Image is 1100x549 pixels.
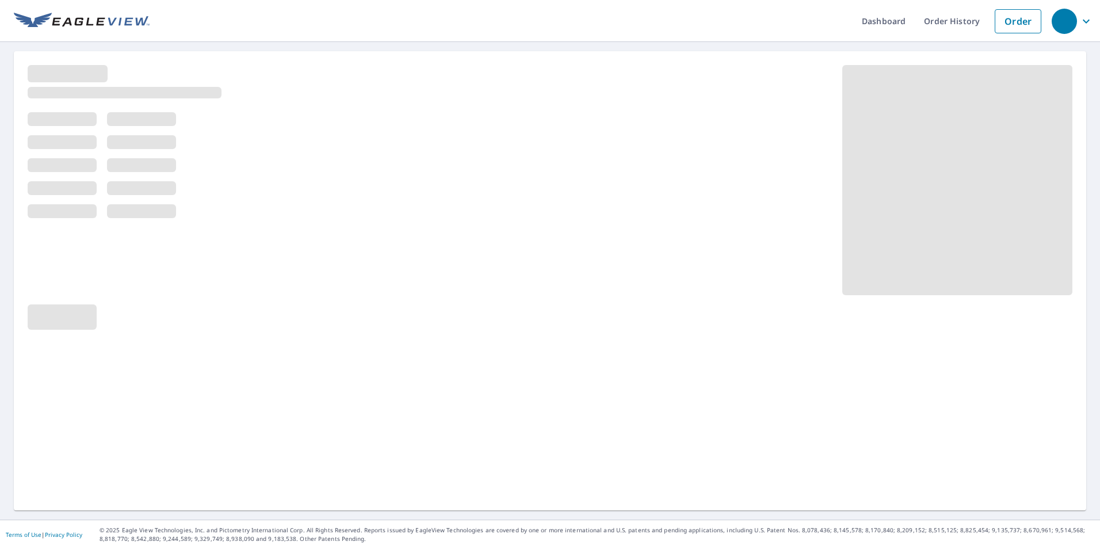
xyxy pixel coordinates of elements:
a: Order [995,9,1041,33]
img: EV Logo [14,13,150,30]
p: | [6,531,82,538]
a: Privacy Policy [45,531,82,539]
p: © 2025 Eagle View Technologies, Inc. and Pictometry International Corp. All Rights Reserved. Repo... [100,526,1094,543]
a: Terms of Use [6,531,41,539]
